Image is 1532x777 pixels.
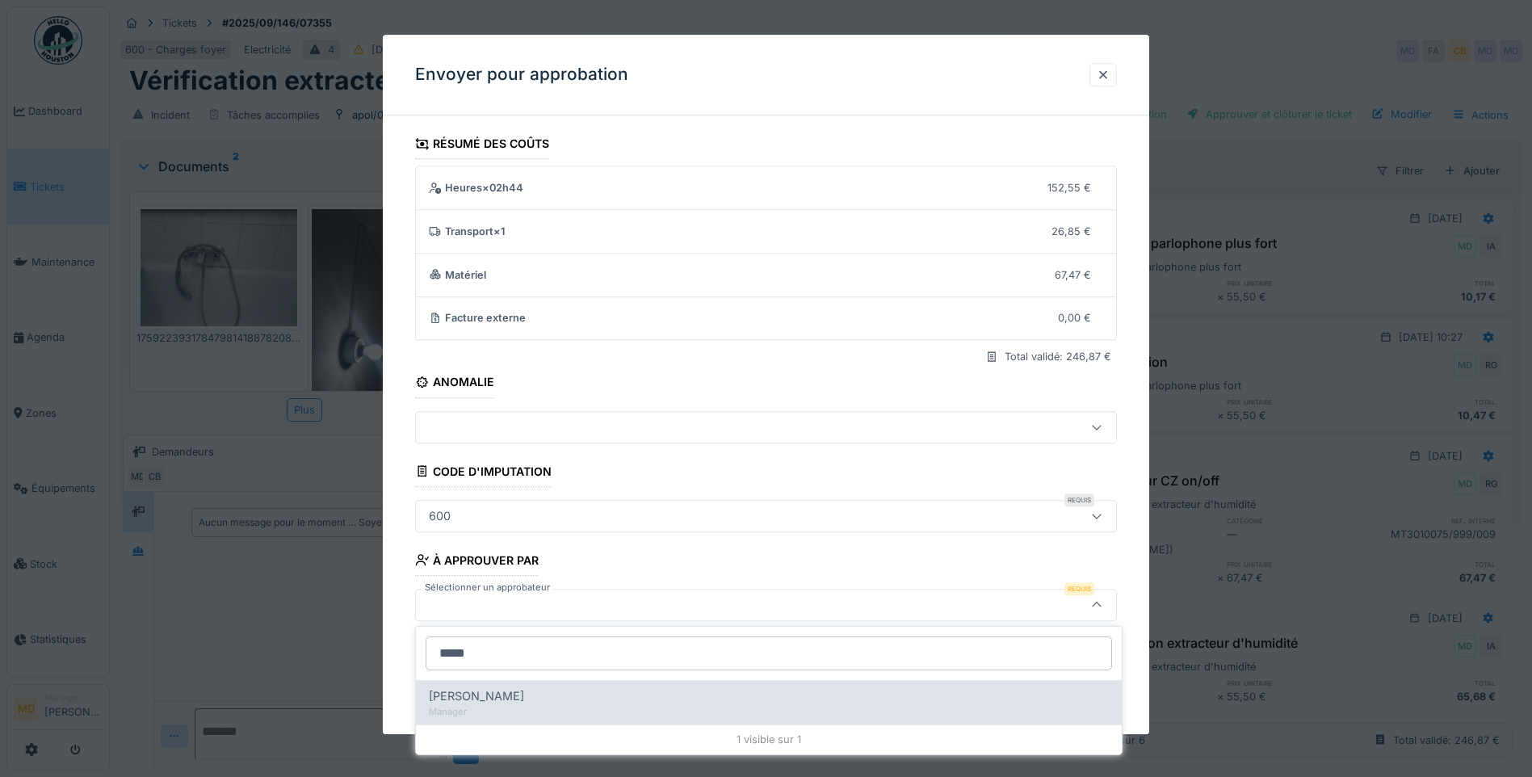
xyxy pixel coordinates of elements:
[1058,311,1091,326] div: 0,00 €
[422,581,553,594] label: Sélectionner un approbateur
[1051,224,1091,239] div: 26,85 €
[416,724,1122,754] div: 1 visible sur 1
[1047,180,1091,195] div: 152,55 €
[1055,267,1091,283] div: 67,47 €
[415,548,539,576] div: À approuver par
[415,371,494,398] div: Anomalie
[415,65,628,85] h3: Envoyer pour approbation
[415,460,552,487] div: Code d'imputation
[422,173,1110,203] summary: Heures×02h44152,55 €
[422,507,457,525] div: 600
[429,180,1035,195] div: Heures × 02h44
[415,132,549,159] div: Résumé des coûts
[429,705,1109,719] div: Manager
[429,224,1039,239] div: Transport × 1
[1005,350,1111,365] div: Total validé: 246,87 €
[1064,582,1094,595] div: Requis
[429,311,1046,326] div: Facture externe
[422,304,1110,334] summary: Facture externe0,00 €
[1064,493,1094,506] div: Requis
[429,687,524,705] span: [PERSON_NAME]
[422,216,1110,246] summary: Transport×126,85 €
[429,267,1043,283] div: Matériel
[422,260,1110,290] summary: Matériel67,47 €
